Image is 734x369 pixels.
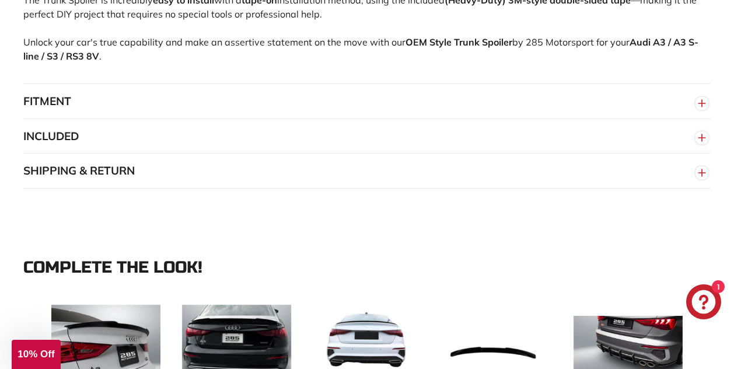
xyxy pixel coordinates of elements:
button: SHIPPING & RETURN [23,154,711,189]
div: Complete the look! [23,259,711,277]
div: 10% Off [12,340,61,369]
button: INCLUDED [23,119,711,154]
strong: Trunk Spoiler [454,36,512,48]
strong: OEM Style [406,36,452,48]
span: 10% Off [18,349,54,360]
button: FITMENT [23,84,711,119]
inbox-online-store-chat: Shopify online store chat [683,284,725,322]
